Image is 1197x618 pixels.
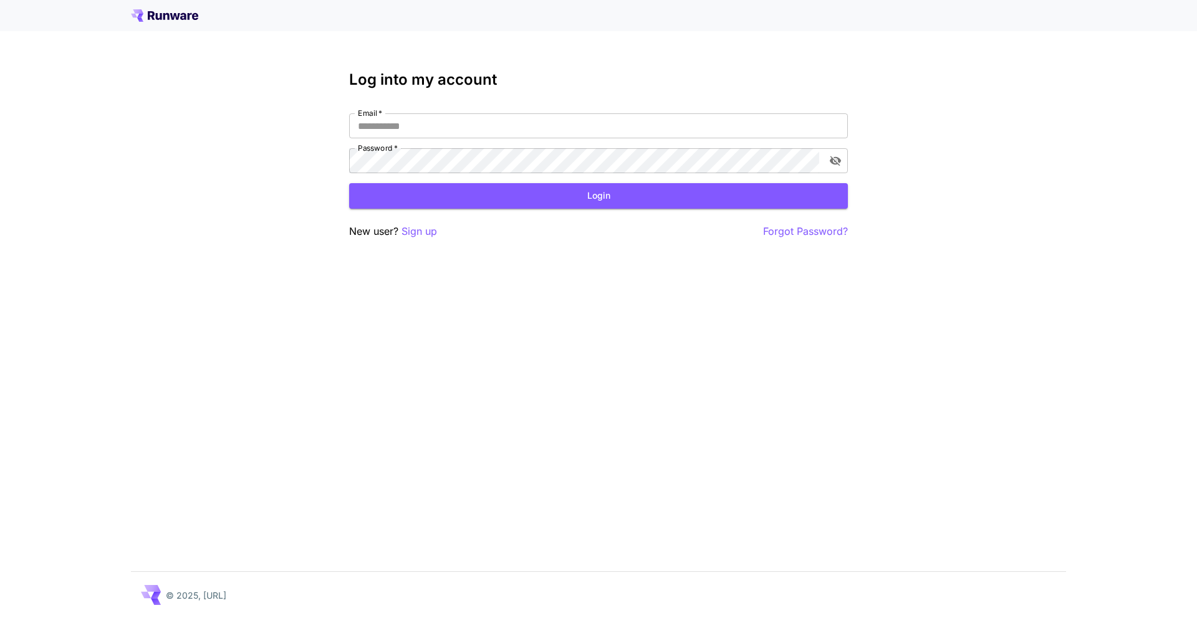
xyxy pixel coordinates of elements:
button: toggle password visibility [824,150,847,172]
button: Sign up [401,224,437,239]
button: Forgot Password? [763,224,848,239]
label: Password [358,143,398,153]
label: Email [358,108,382,118]
h3: Log into my account [349,71,848,88]
p: © 2025, [URL] [166,589,226,602]
p: New user? [349,224,437,239]
button: Login [349,183,848,209]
